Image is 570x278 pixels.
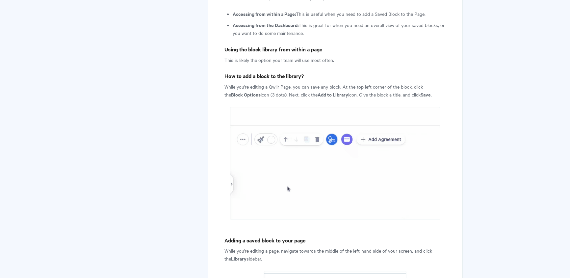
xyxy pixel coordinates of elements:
[233,10,296,17] strong: Accessing from within a Page:
[233,10,446,18] li: This is useful when you need to add a Saved Block to the Page.
[224,247,446,263] p: While you're editing a page, navigate towards the middle of the left-hand side of your screen, an...
[224,72,446,80] h4: How to add a block to the library?
[318,91,348,98] strong: Add to Library
[233,21,298,28] strong: Accessing from the Dashboard:
[231,255,246,262] strong: Library
[224,56,446,64] p: This is likely the option your team will use most often.
[421,91,431,98] strong: Save
[231,91,261,98] strong: Block Options
[230,107,440,220] img: file-iWvPfyVihB.gif
[224,236,446,244] h4: Adding a saved block to your page
[233,21,446,37] li: This is great for when you need an overall view of your saved blocks, or you want to do some main...
[224,83,446,98] p: While you're editing a Qwilr Page, you can save any block. At the top left corner of the block, c...
[224,45,446,53] h4: Using the block library from within a page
